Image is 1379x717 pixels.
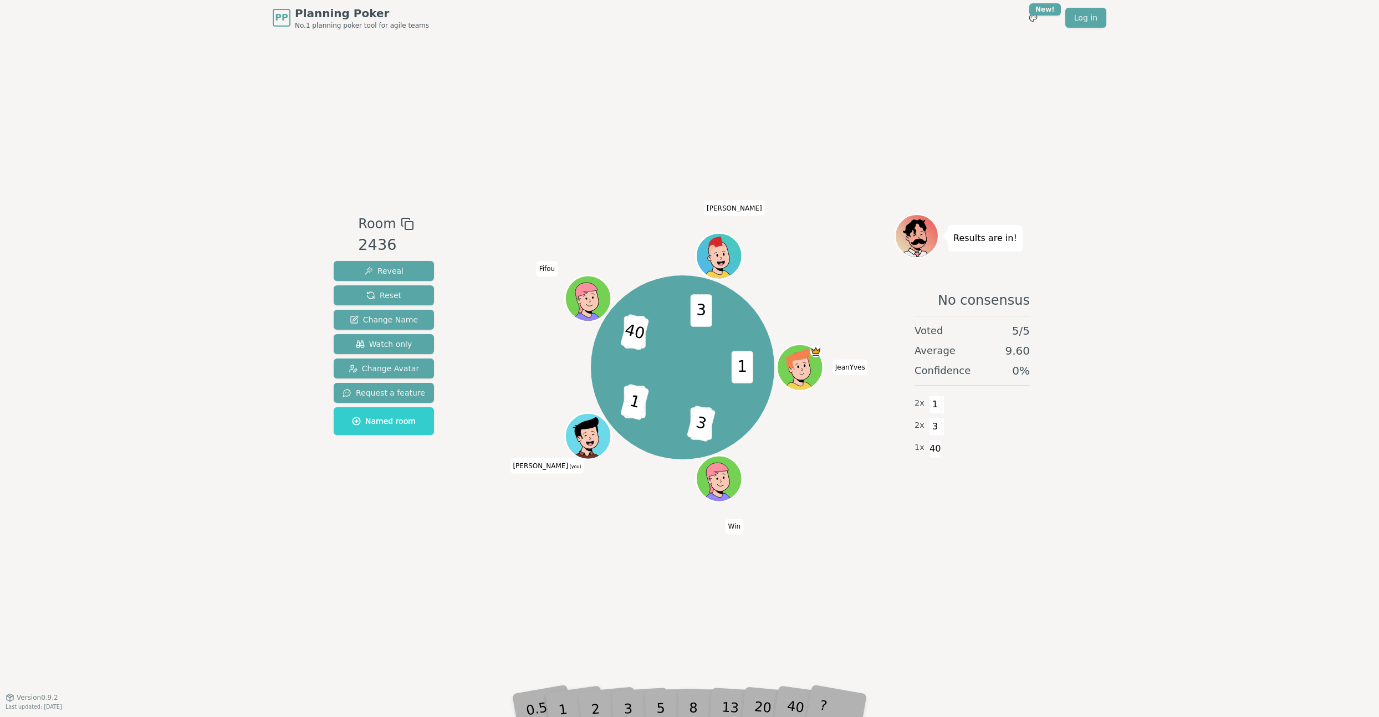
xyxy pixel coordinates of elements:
button: New! [1023,8,1043,28]
span: Request a feature [343,387,425,398]
span: Last updated: [DATE] [6,704,62,710]
span: Click to change your name [726,519,744,534]
span: 5 / 5 [1012,323,1030,339]
span: JeanYves is the host [810,346,821,357]
span: Room [358,214,396,234]
a: PPPlanning PokerNo.1 planning poker tool for agile teams [273,6,429,30]
span: PP [275,11,288,24]
span: Reveal [364,265,404,276]
span: 1 x [915,442,925,454]
span: Planning Poker [295,6,429,21]
span: Confidence [915,363,971,378]
span: (you) [568,464,581,469]
span: 9.60 [1005,343,1030,358]
span: Reset [366,290,401,301]
span: Average [915,343,956,358]
span: No consensus [938,291,1030,309]
span: Named room [352,416,416,427]
button: Request a feature [334,383,434,403]
span: Click to change your name [704,200,765,216]
span: 40 [620,314,649,351]
button: Change Name [334,310,434,330]
span: 3 [929,417,942,436]
span: Watch only [356,339,412,350]
span: No.1 planning poker tool for agile teams [295,21,429,30]
button: Reveal [334,261,434,281]
span: 2 x [915,397,925,409]
span: Version 0.9.2 [17,693,58,702]
button: Watch only [334,334,434,354]
button: Reset [334,285,434,305]
span: Voted [915,323,943,339]
p: Results are in! [953,231,1017,246]
span: 40 [929,439,942,458]
span: 3 [690,294,712,327]
button: Change Avatar [334,358,434,378]
span: 1 [620,383,649,421]
a: Log in [1065,8,1106,28]
span: Click to change your name [537,261,558,276]
button: Version0.9.2 [6,693,58,702]
span: Change Name [350,314,418,325]
span: 2 x [915,419,925,432]
span: 3 [686,405,716,442]
span: Change Avatar [349,363,420,374]
div: 2436 [358,234,413,257]
span: Click to change your name [832,360,868,375]
button: Named room [334,407,434,435]
span: 1 [929,395,942,414]
span: 0 % [1012,363,1030,378]
span: Click to change your name [510,458,584,473]
button: Click to change your avatar [566,414,610,458]
span: 1 [731,351,753,384]
div: New! [1029,3,1061,16]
